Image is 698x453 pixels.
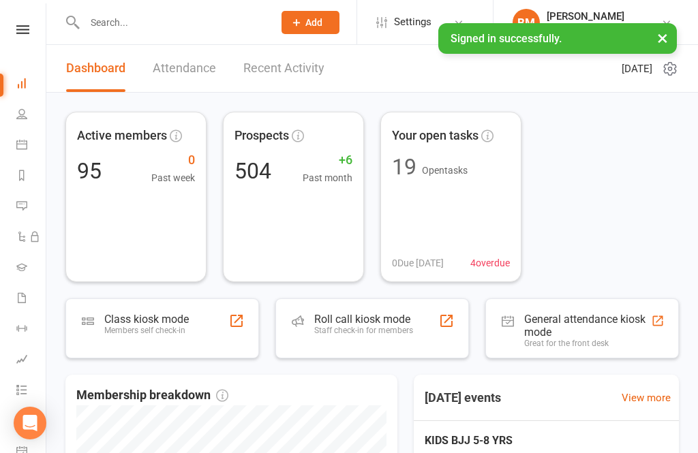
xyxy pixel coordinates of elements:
[425,432,600,450] span: KIDS BJJ 5-8 YRS
[14,407,46,439] div: Open Intercom Messenger
[394,7,431,37] span: Settings
[314,326,413,335] div: Staff check-in for members
[547,22,661,35] div: MITREVSKI MARTIAL ARTS
[622,390,671,406] a: View more
[243,45,324,92] a: Recent Activity
[104,326,189,335] div: Members self check-in
[470,255,510,270] span: 4 overdue
[524,339,651,348] div: Great for the front desk
[16,161,47,192] a: Reports
[16,69,47,100] a: Dashboard
[66,45,125,92] a: Dashboard
[76,386,228,405] span: Membership breakdown
[16,131,47,161] a: Calendar
[234,160,271,182] div: 504
[524,313,651,339] div: General attendance kiosk mode
[80,13,264,32] input: Search...
[303,151,352,170] span: +6
[305,17,322,28] span: Add
[414,386,512,410] h3: [DATE] events
[153,45,216,92] a: Attendance
[392,255,444,270] span: 0 Due [DATE]
[151,170,195,185] span: Past week
[104,313,189,326] div: Class kiosk mode
[392,156,416,178] div: 19
[234,126,289,146] span: Prospects
[16,100,47,131] a: People
[650,23,675,52] button: ×
[451,32,562,45] span: Signed in successfully.
[151,151,195,170] span: 0
[303,170,352,185] span: Past month
[392,126,479,146] span: Your open tasks
[314,313,413,326] div: Roll call kiosk mode
[422,165,468,176] span: Open tasks
[513,9,540,36] div: BM
[77,160,102,182] div: 95
[622,61,652,77] span: [DATE]
[547,10,661,22] div: [PERSON_NAME]
[77,126,167,146] span: Active members
[282,11,339,34] button: Add
[16,345,47,376] a: Assessments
